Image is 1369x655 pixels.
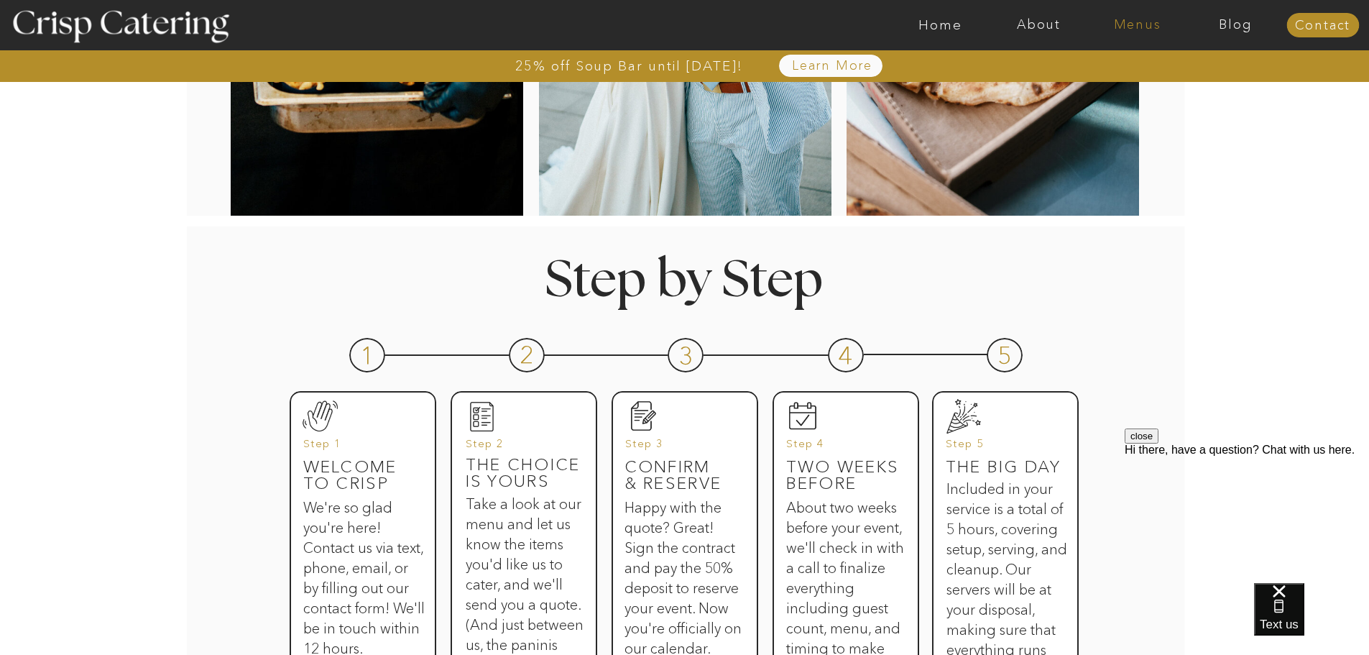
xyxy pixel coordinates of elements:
[1186,18,1285,32] a: Blog
[838,343,854,363] h3: 4
[1254,583,1369,655] iframe: podium webchat widget bubble
[466,457,584,477] h3: The Choice is yours
[520,342,536,362] h3: 2
[360,343,377,363] h3: 1
[625,438,734,458] h3: Step 3
[990,18,1088,32] a: About
[759,59,906,73] a: Learn More
[997,343,1014,363] h3: 5
[624,459,757,498] h3: Confirm & reserve
[946,459,1064,479] h3: The big day
[466,438,574,458] h3: Step 2
[786,438,895,458] h3: Step 4
[678,343,695,363] h3: 3
[946,438,1054,458] h3: Step 5
[464,59,795,73] a: 25% off Soup Bar until [DATE]!
[786,459,904,479] h3: Two weeks before
[891,18,990,32] a: Home
[1088,18,1186,32] a: Menus
[1125,429,1369,601] iframe: podium webchat widget prompt
[303,438,412,458] h3: Step 1
[484,256,884,298] h1: Step by Step
[303,459,421,479] h3: Welcome to Crisp
[1286,19,1359,33] a: Contact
